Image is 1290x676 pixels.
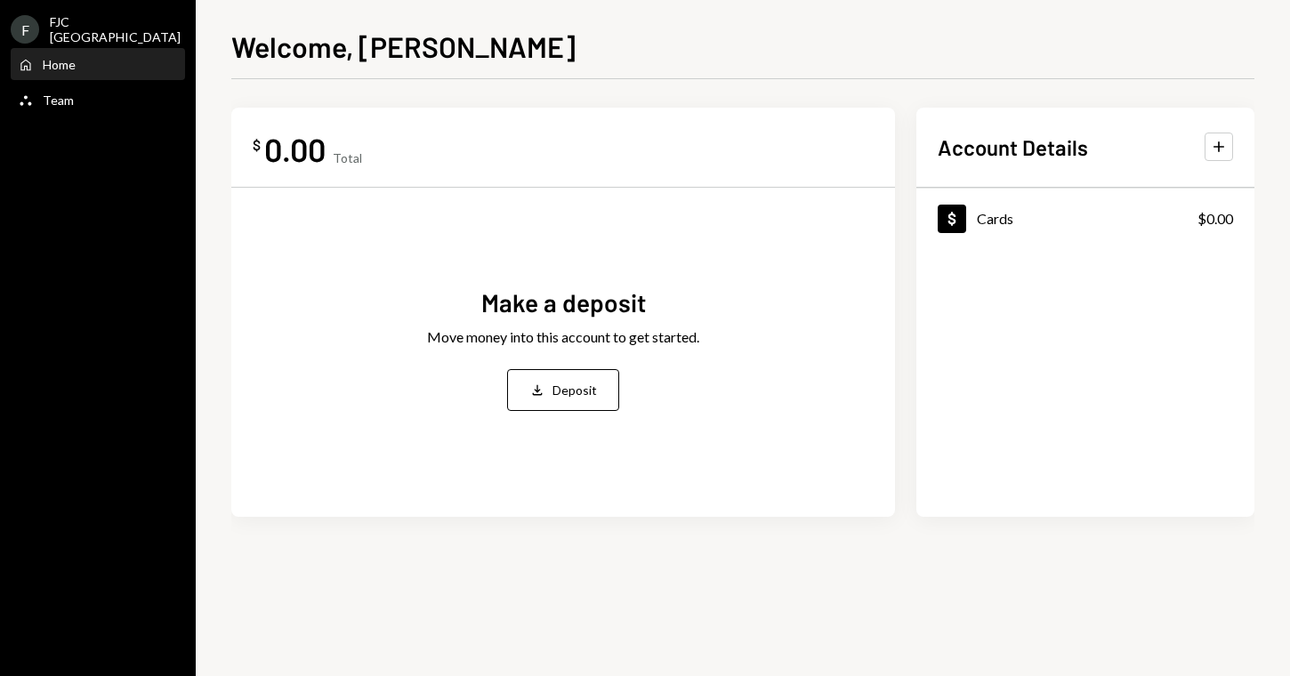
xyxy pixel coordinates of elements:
a: Team [11,84,185,116]
div: Move money into this account to get started. [427,326,699,348]
div: Home [43,57,76,72]
button: Deposit [507,369,619,411]
h2: Account Details [938,133,1088,162]
div: F [11,15,39,44]
div: Total [333,150,362,165]
a: Cards$0.00 [916,189,1254,248]
div: Cards [977,210,1013,227]
div: Deposit [552,381,597,399]
h1: Welcome, [PERSON_NAME] [231,28,576,64]
div: Team [43,93,74,108]
div: $0.00 [1197,208,1233,229]
a: Home [11,48,185,80]
div: $ [253,136,261,154]
div: Make a deposit [481,286,646,320]
div: 0.00 [264,129,326,169]
div: FJC [GEOGRAPHIC_DATA] [50,14,181,44]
